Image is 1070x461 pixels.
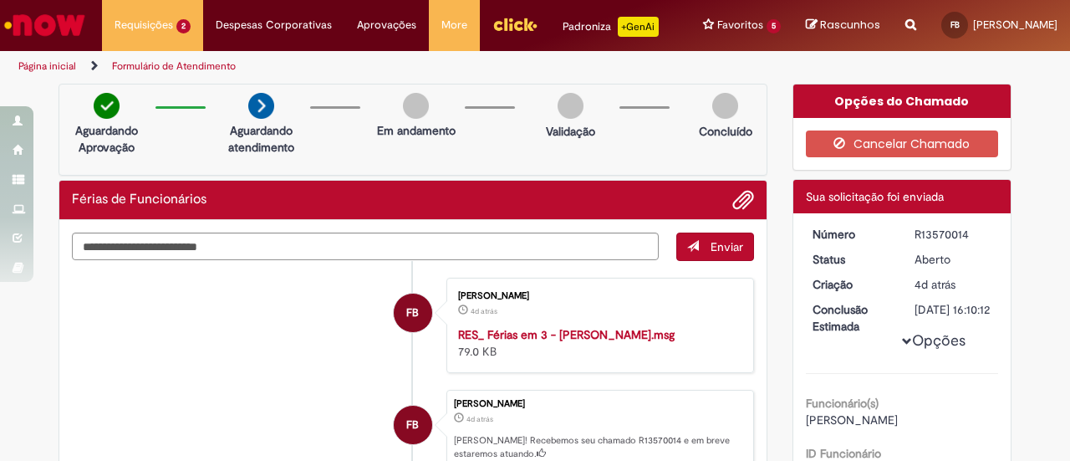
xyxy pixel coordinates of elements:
[915,276,992,293] div: 26/09/2025 11:10:07
[618,17,659,37] p: +GenAi
[732,189,754,211] button: Adicionar anexos
[492,12,538,37] img: click_logo_yellow_360x200.png
[441,17,467,33] span: More
[394,294,432,332] div: Fernanda Lopes De Barros
[806,18,880,33] a: Rascunhos
[471,306,497,316] time: 26/09/2025 11:08:14
[18,59,76,73] a: Página inicial
[806,412,898,428] span: [PERSON_NAME]
[466,414,493,424] span: 4d atrás
[406,293,419,333] span: FB
[72,192,206,207] h2: Férias de Funcionários Histórico de tíquete
[973,18,1057,32] span: [PERSON_NAME]
[800,301,903,335] dt: Conclusão Estimada
[112,59,236,73] a: Formulário de Atendimento
[458,291,736,301] div: [PERSON_NAME]
[458,326,736,360] div: 79.0 KB
[471,306,497,316] span: 4d atrás
[176,19,191,33] span: 2
[115,17,173,33] span: Requisições
[915,251,992,268] div: Aberto
[454,434,745,460] p: [PERSON_NAME]! Recebemos seu chamado R13570014 e em breve estaremos atuando.
[915,277,955,292] span: 4d atrás
[793,85,1011,118] div: Opções do Chamado
[717,17,763,33] span: Favoritos
[466,414,493,424] time: 26/09/2025 11:10:07
[454,399,745,409] div: [PERSON_NAME]
[800,276,903,293] dt: Criação
[357,17,416,33] span: Aprovações
[915,226,992,243] div: R13570014
[806,189,944,204] span: Sua solicitação foi enviada
[403,93,429,119] img: img-circle-grey.png
[806,396,879,411] b: Funcionário(s)
[699,123,752,140] p: Concluído
[221,122,302,156] p: Aguardando atendimento
[406,405,419,445] span: FB
[377,122,456,139] p: Em andamento
[94,93,120,119] img: check-circle-green.png
[806,131,999,157] button: Cancelar Chamado
[950,19,960,30] span: FB
[806,446,881,461] b: ID Funcionário
[558,93,583,119] img: img-circle-grey.png
[800,226,903,243] dt: Número
[248,93,274,119] img: arrow-next.png
[915,301,992,318] div: [DATE] 16:10:12
[546,123,595,140] p: Validação
[767,19,781,33] span: 5
[216,17,332,33] span: Despesas Corporativas
[563,17,659,37] div: Padroniza
[800,251,903,268] dt: Status
[712,93,738,119] img: img-circle-grey.png
[66,122,147,156] p: Aguardando Aprovação
[676,233,754,261] button: Enviar
[711,239,743,254] span: Enviar
[820,17,880,33] span: Rascunhos
[394,406,432,444] div: Fernanda Lopes De Barros
[458,327,675,342] a: RES_ Férias em 3 - [PERSON_NAME].msg
[2,8,88,42] img: ServiceNow
[72,233,659,260] textarea: Digite sua mensagem aqui...
[13,51,701,82] ul: Trilhas de página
